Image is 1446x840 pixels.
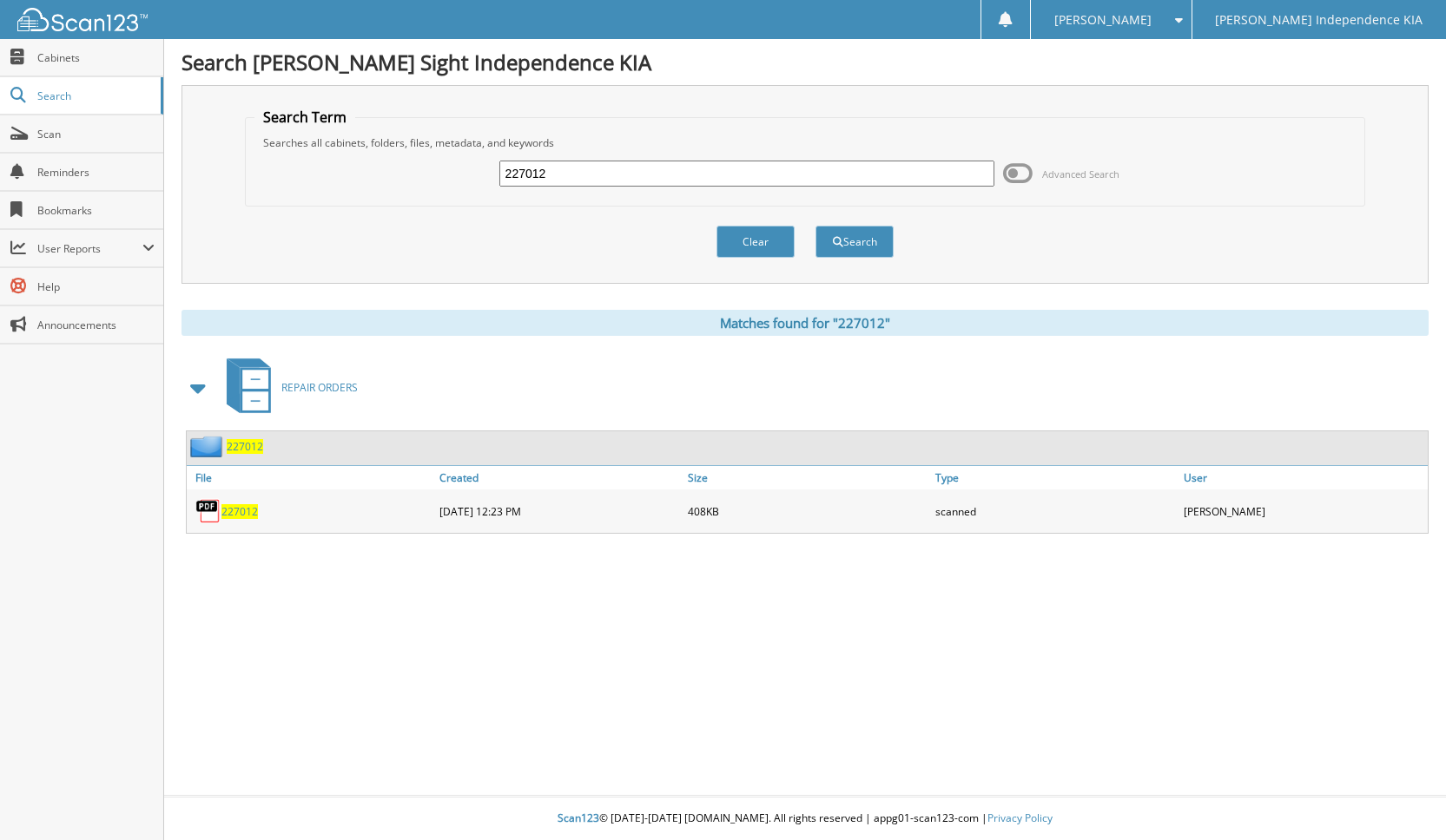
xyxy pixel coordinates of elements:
[37,89,152,103] span: Search
[1054,15,1152,25] span: [PERSON_NAME]
[683,494,932,528] div: 408KB
[716,226,795,258] button: Clear
[1359,757,1446,840] iframe: Chat Widget
[182,48,1429,76] h1: Search [PERSON_NAME] Sight Independence KIA
[37,127,155,141] span: Scan
[37,279,155,294] span: Help
[164,797,1446,840] div: © [DATE]-[DATE] [DOMAIN_NAME]. All rights reserved | appg01-scan123-com |
[195,498,221,524] img: PDF.png
[987,810,1053,825] a: Privacy Policy
[187,466,435,489] a: File
[190,436,227,457] img: folder2.png
[216,353,358,422] a: REPAIR ORDERS
[281,380,358,395] span: REPAIR ORDERS
[1042,167,1119,180] span: Advanced Search
[37,165,155,180] span: Reminders
[254,135,1356,150] div: Searches all cabinets, folders, files, metadata, and keywords
[227,439,263,454] a: 227012
[435,494,683,528] div: [DATE] 12:23 PM
[931,494,1179,528] div: scanned
[683,466,932,489] a: Size
[558,810,599,825] span: Scan123
[17,8,148,31] img: scan123-logo-white.svg
[182,310,1429,336] div: Matches found for "227012"
[221,504,258,519] a: 227012
[931,466,1179,489] a: Type
[254,108,355,127] legend: Search Term
[37,241,142,256] span: User Reports
[1215,15,1423,25] span: [PERSON_NAME] Independence KIA
[37,203,155,218] span: Bookmarks
[1179,466,1428,489] a: User
[435,466,683,489] a: Created
[815,226,894,258] button: Search
[37,318,155,332] span: Announcements
[1179,494,1428,528] div: [PERSON_NAME]
[37,50,155,65] span: Cabinets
